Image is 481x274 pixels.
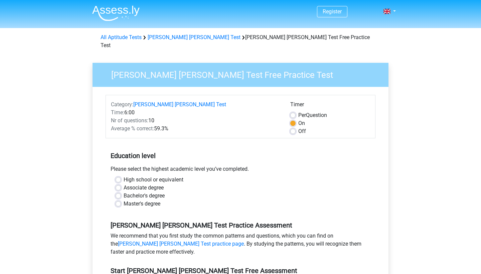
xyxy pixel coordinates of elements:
label: Question [298,111,327,119]
span: Nr of questions: [111,117,148,124]
a: [PERSON_NAME] [PERSON_NAME] Test practice page [118,241,244,247]
a: [PERSON_NAME] [PERSON_NAME] Test [148,34,240,40]
label: Off [298,127,306,135]
div: Timer [290,101,370,111]
h3: [PERSON_NAME] [PERSON_NAME] Test Free Practice Test [103,67,383,80]
label: High school or equivalent [124,176,183,184]
div: 10 [106,117,285,125]
label: Master's degree [124,200,160,208]
img: Assessly [92,5,140,21]
span: Per [298,112,306,118]
span: Time: [111,109,124,116]
span: Category: [111,101,133,108]
div: We recommend that you first study the common patterns and questions, which you can find on the . ... [106,232,375,259]
label: Associate degree [124,184,164,192]
label: On [298,119,305,127]
a: [PERSON_NAME] [PERSON_NAME] Test [133,101,226,108]
div: [PERSON_NAME] [PERSON_NAME] Test Free Practice Test [98,33,383,49]
label: Bachelor's degree [124,192,165,200]
a: Register [323,8,342,15]
div: 59.3% [106,125,285,133]
h5: Education level [111,149,370,162]
h5: [PERSON_NAME] [PERSON_NAME] Test Practice Assessment [111,221,370,229]
a: All Aptitude Tests [101,34,142,40]
div: 6:00 [106,109,285,117]
span: Average % correct: [111,125,154,132]
div: Please select the highest academic level you’ve completed. [106,165,375,176]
